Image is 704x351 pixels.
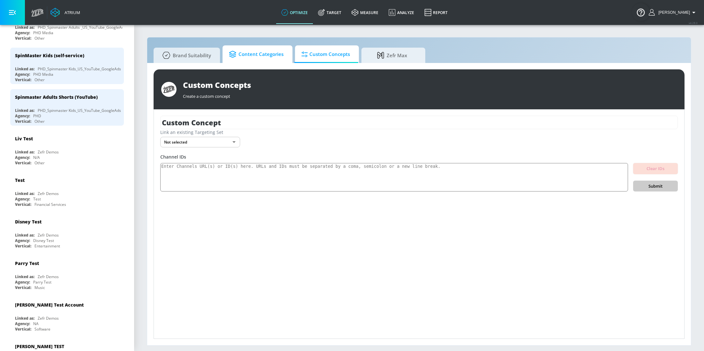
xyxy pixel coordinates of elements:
[33,321,39,326] div: NA
[38,316,59,321] div: Zefr Demos
[15,202,31,207] div: Vertical:
[15,52,84,59] div: SpinMaster Kids (self-service)
[15,316,34,321] div: Linked as:
[10,297,124,333] div: [PERSON_NAME] Test AccountLinked as:Zefr DemosAgency:NAVertical:Software
[183,90,677,99] div: Create a custom concept
[33,113,41,119] div: PHD
[33,155,40,160] div: N/A
[62,10,80,15] div: Atrium
[15,243,31,249] div: Vertical:
[38,191,59,196] div: Zefr Demos
[15,260,39,266] div: Parry Test
[10,48,124,84] div: SpinMaster Kids (self-service)Linked as:PHD_Spinmaster Kids_US_YouTube_GoogleAdsAgency:PHD MediaV...
[15,321,30,326] div: Agency:
[656,10,690,15] span: login as: stephanie.wolklin@zefr.com
[10,89,124,126] div: Spinmaster Adults Shorts (YouTube)Linked as:PHD_Spinmaster Kids_US_YouTube_GoogleAdsAgency:PHDVer...
[10,131,124,167] div: Liv TestLinked as:Zefr DemosAgency:N/AVertical:Other
[368,48,416,63] span: Zefr Max
[34,160,45,166] div: Other
[632,3,650,21] button: Open Resource Center
[15,136,33,142] div: Liv Test
[15,72,30,77] div: Agency:
[276,1,313,24] a: optimize
[34,119,45,124] div: Other
[34,77,45,82] div: Other
[33,196,41,202] div: Test
[33,72,53,77] div: PHD Media
[33,30,53,35] div: PHD Media
[313,1,346,24] a: Target
[419,1,453,24] a: Report
[15,196,30,202] div: Agency:
[649,9,698,16] button: [PERSON_NAME]
[160,129,678,135] div: Link an existing Targeting Set
[38,25,126,30] div: PHD_Spinmaster Adults _US_YouTube_GoogleAds
[10,172,124,209] div: TestLinked as:Zefr DemosAgency:TestVertical:Financial Services
[15,149,34,155] div: Linked as:
[50,8,80,17] a: Atrium
[34,285,45,290] div: Music
[15,274,34,279] div: Linked as:
[33,279,51,285] div: Parry Test
[10,214,124,250] div: Disney TestLinked as:Zefr DemosAgency:Disney TestVertical:Entertainment
[15,232,34,238] div: Linked as:
[34,35,45,41] div: Other
[15,279,30,285] div: Agency:
[15,77,31,82] div: Vertical:
[10,255,124,292] div: Parry TestLinked as:Zefr DemosAgency:Parry TestVertical:Music
[160,137,240,147] div: Not selected
[301,47,350,62] span: Custom Concepts
[15,119,31,124] div: Vertical:
[15,155,30,160] div: Agency:
[689,21,698,25] span: v 4.28.0
[15,238,30,243] div: Agency:
[15,108,34,113] div: Linked as:
[15,25,34,30] div: Linked as:
[34,326,50,332] div: Software
[38,274,59,279] div: Zefr Demos
[383,1,419,24] a: Analyze
[38,149,59,155] div: Zefr Demos
[638,165,673,172] span: Clear IDs
[15,343,64,349] div: [PERSON_NAME] TEST
[15,219,42,225] div: Disney Test
[346,1,383,24] a: measure
[38,232,59,238] div: Zefr Demos
[15,285,31,290] div: Vertical:
[15,94,98,100] div: Spinmaster Adults Shorts (YouTube)
[15,191,34,196] div: Linked as:
[15,326,31,332] div: Vertical:
[15,113,30,119] div: Agency:
[15,160,31,166] div: Vertical:
[15,302,84,308] div: [PERSON_NAME] Test Account
[633,163,678,174] button: Clear IDs
[34,243,60,249] div: Entertainment
[160,154,678,160] div: Channel IDs
[33,238,54,243] div: Disney Test
[38,108,121,113] div: PHD_Spinmaster Kids_US_YouTube_GoogleAds
[229,47,284,62] span: Content Categories
[15,177,25,183] div: Test
[34,202,66,207] div: Financial Services
[38,66,121,72] div: PHD_Spinmaster Kids_US_YouTube_GoogleAds
[15,66,34,72] div: Linked as:
[15,30,30,35] div: Agency:
[183,80,677,90] div: Custom Concepts
[160,48,211,63] span: Brand Suitability
[15,35,31,41] div: Vertical:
